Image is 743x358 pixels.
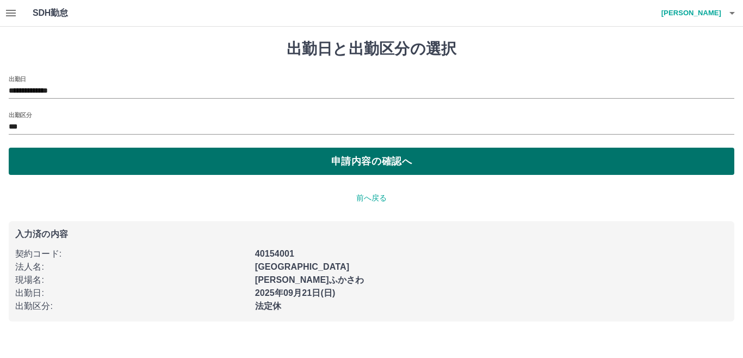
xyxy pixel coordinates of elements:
[15,247,249,260] p: 契約コード :
[15,230,728,239] p: 入力済の内容
[255,262,350,271] b: [GEOGRAPHIC_DATA]
[9,192,734,204] p: 前へ戻る
[15,300,249,313] p: 出勤区分 :
[15,260,249,274] p: 法人名 :
[9,111,32,119] label: 出勤区分
[255,249,294,258] b: 40154001
[9,148,734,175] button: 申請内容の確認へ
[9,40,734,58] h1: 出勤日と出勤区分の選択
[9,75,26,83] label: 出勤日
[255,301,281,311] b: 法定休
[255,288,336,298] b: 2025年09月21日(日)
[255,275,364,284] b: [PERSON_NAME]ふかさわ
[15,287,249,300] p: 出勤日 :
[15,274,249,287] p: 現場名 :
